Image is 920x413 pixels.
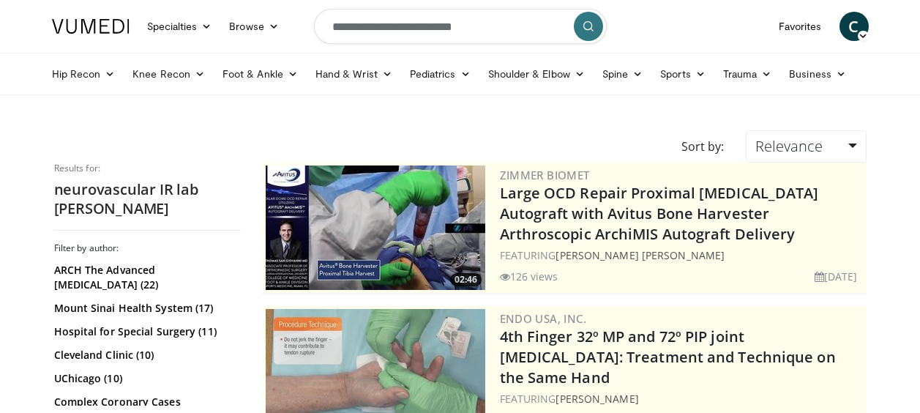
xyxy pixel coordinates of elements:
[651,59,714,89] a: Sports
[479,59,594,89] a: Shoulder & Elbow
[755,136,823,156] span: Relevance
[266,165,485,290] img: a4fc9e3b-29e5-479a-a4d0-450a2184c01c.300x170_q85_crop-smart_upscale.jpg
[138,12,221,41] a: Specialties
[54,180,241,218] h2: neurovascular IR lab [PERSON_NAME]
[54,301,237,316] a: Mount Sinai Health System (17)
[500,269,558,284] li: 126 views
[54,163,241,174] p: Results for:
[500,391,864,406] div: FEATURING
[594,59,651,89] a: Spine
[214,59,307,89] a: Foot & Ankle
[266,165,485,290] a: 02:46
[770,12,831,41] a: Favorites
[500,311,587,326] a: Endo USA, Inc.
[220,12,288,41] a: Browse
[54,371,237,386] a: UChicago (10)
[124,59,214,89] a: Knee Recon
[52,19,130,34] img: VuMedi Logo
[815,269,858,284] li: [DATE]
[54,348,237,362] a: Cleveland Clinic (10)
[314,9,607,44] input: Search topics, interventions
[780,59,855,89] a: Business
[43,59,124,89] a: Hip Recon
[500,183,819,244] a: Large OCD Repair Proximal [MEDICAL_DATA] Autograft with Avitus Bone Harvester Arthroscopic ArchiM...
[746,130,866,163] a: Relevance
[450,273,482,286] span: 02:46
[500,327,836,387] a: 4th Finger 32º MP and 72º PIP joint [MEDICAL_DATA]: Treatment and Technique on the Same Hand
[54,324,237,339] a: Hospital for Special Surgery (11)
[714,59,781,89] a: Trauma
[500,168,590,182] a: Zimmer Biomet
[54,263,237,292] a: ARCH The Advanced [MEDICAL_DATA] (22)
[500,248,864,263] div: FEATURING
[839,12,869,41] a: C
[401,59,479,89] a: Pediatrics
[307,59,401,89] a: Hand & Wrist
[54,242,241,254] h3: Filter by author:
[556,248,725,262] a: [PERSON_NAME] [PERSON_NAME]
[556,392,638,406] a: [PERSON_NAME]
[670,130,735,163] div: Sort by:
